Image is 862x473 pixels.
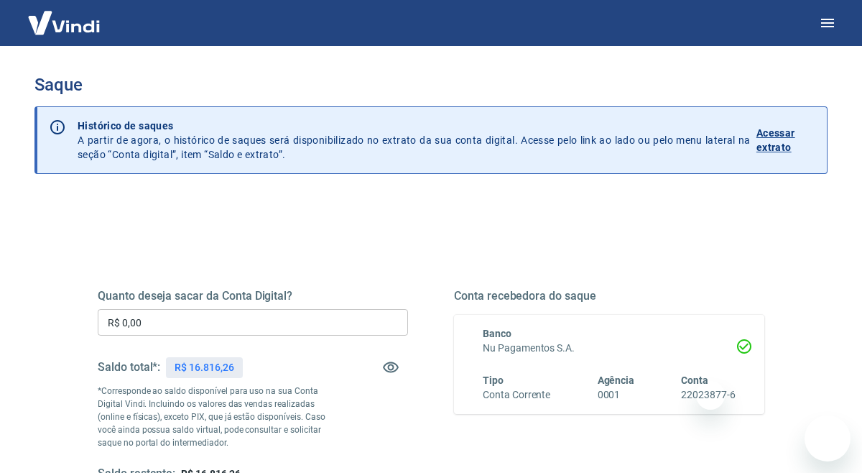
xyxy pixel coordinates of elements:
span: Agência [598,375,635,386]
img: Vindi [17,1,111,45]
p: Histórico de saques [78,119,751,133]
h6: 22023877-6 [681,387,736,403]
p: *Corresponde ao saldo disponível para uso na sua Conta Digital Vindi. Incluindo os valores das ve... [98,385,330,449]
h5: Quanto deseja sacar da Conta Digital? [98,289,408,303]
p: R$ 16.816,26 [175,360,233,375]
p: Acessar extrato [756,126,815,155]
h6: Nu Pagamentos S.A. [483,341,736,356]
h5: Conta recebedora do saque [454,289,764,303]
span: Banco [483,328,511,339]
h3: Saque [34,75,828,95]
iframe: Botão para abrir a janela de mensagens [805,415,851,461]
h5: Saldo total*: [98,360,160,375]
span: Tipo [483,375,504,386]
iframe: Fechar mensagem [696,381,725,410]
h6: 0001 [598,387,635,403]
p: A partir de agora, o histórico de saques será disponibilizado no extrato da sua conta digital. Ac... [78,119,751,162]
a: Acessar extrato [756,119,815,162]
span: Conta [681,375,708,386]
h6: Conta Corrente [483,387,550,403]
